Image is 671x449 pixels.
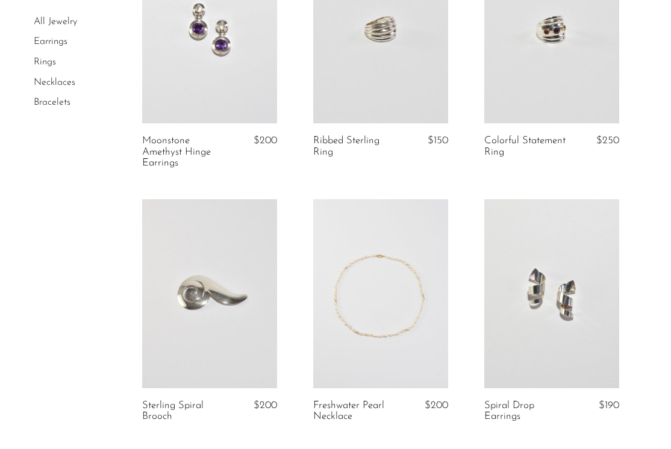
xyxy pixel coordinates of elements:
a: All Jewelry [34,17,77,26]
a: Spiral Drop Earrings [484,400,572,423]
span: $190 [599,400,619,410]
a: Necklaces [34,78,75,87]
a: Freshwater Pearl Necklace [313,400,401,423]
a: Moonstone Amethyst Hinge Earrings [142,135,229,169]
a: Colorful Statement Ring [484,135,572,158]
span: $200 [254,135,277,146]
a: Bracelets [34,98,70,107]
span: $150 [428,135,448,146]
a: Rings [34,57,56,67]
span: $250 [596,135,619,146]
span: $200 [425,400,448,410]
span: $200 [254,400,277,410]
a: Ribbed Sterling Ring [313,135,401,158]
a: Earrings [34,37,67,47]
a: Sterling Spiral Brooch [142,400,229,423]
